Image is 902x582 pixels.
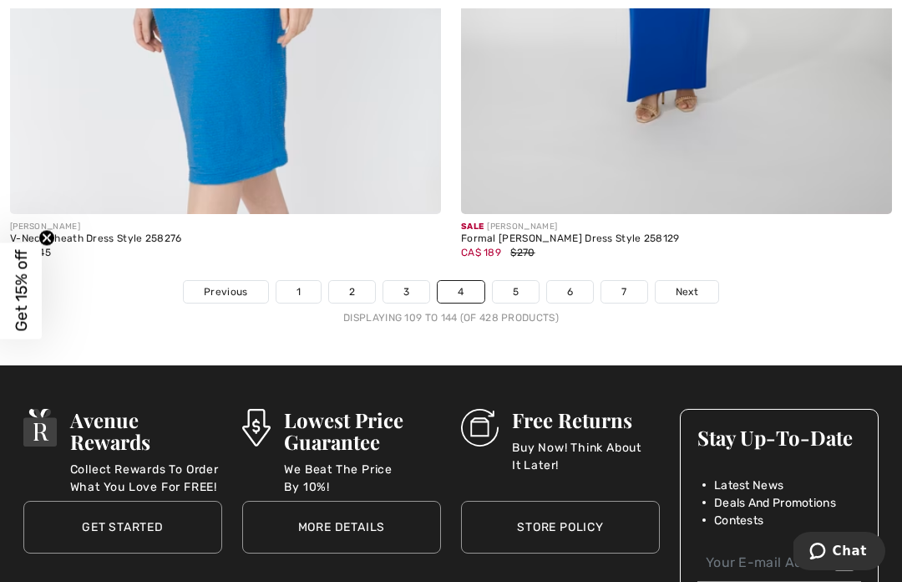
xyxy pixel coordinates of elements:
[284,409,441,452] h3: Lowest Price Guarantee
[461,409,499,447] img: Free Returns
[242,409,271,447] img: Lowest Price Guarantee
[383,281,429,303] a: 3
[547,281,593,303] a: 6
[184,281,267,303] a: Previous
[284,461,441,494] p: We Beat The Price By 10%!
[461,501,660,554] a: Store Policy
[656,281,718,303] a: Next
[204,284,247,299] span: Previous
[10,233,441,245] div: V-Neck Sheath Dress Style 258276
[12,250,31,332] span: Get 15% off
[714,512,763,529] span: Contests
[276,281,321,303] a: 1
[461,221,892,233] div: [PERSON_NAME]
[242,501,441,554] a: More Details
[38,230,55,247] button: Close teaser
[510,247,535,258] span: $270
[601,281,646,303] a: 7
[512,439,660,472] p: Buy Now! Think About It Later!
[461,247,501,258] span: CA$ 189
[461,233,892,245] div: Formal [PERSON_NAME] Dress Style 258129
[714,477,783,494] span: Latest News
[493,281,539,303] a: 5
[70,461,222,494] p: Collect Rewards To Order What You Love For FREE!
[676,284,698,299] span: Next
[329,281,375,303] a: 2
[512,409,660,431] h3: Free Returns
[714,494,836,512] span: Deals And Promotions
[10,221,441,233] div: [PERSON_NAME]
[70,409,222,452] h3: Avenue Rewards
[697,426,861,448] h3: Stay Up-To-Date
[23,501,222,554] a: Get Started
[793,532,885,574] iframe: Opens a widget where you can chat to one of our agents
[461,222,484,232] span: Sale
[23,409,57,447] img: Avenue Rewards
[438,281,484,303] a: 4
[697,544,861,582] input: Your E-mail Address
